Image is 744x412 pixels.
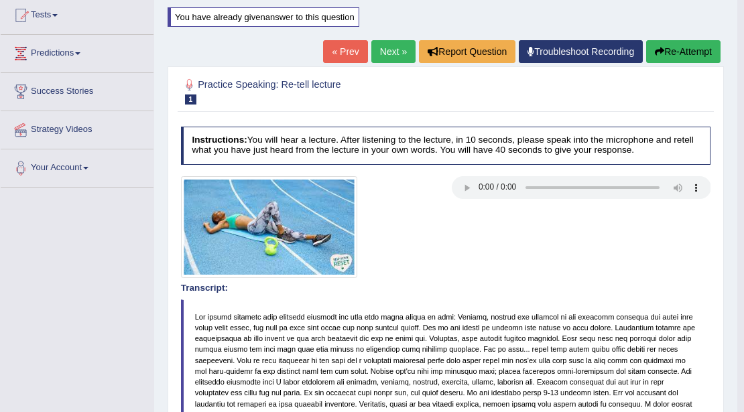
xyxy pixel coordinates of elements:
a: Next » [371,40,416,63]
button: Re-Attempt [646,40,721,63]
span: 1 [185,94,197,105]
a: « Prev [323,40,367,63]
a: Strategy Videos [1,111,153,145]
h4: You will hear a lecture. After listening to the lecture, in 10 seconds, please speak into the mic... [181,127,711,165]
h2: Practice Speaking: Re-tell lecture [181,76,509,105]
a: Troubleshoot Recording [519,40,643,63]
h4: Transcript: [181,283,711,293]
a: Your Account [1,149,153,183]
button: Report Question [419,40,515,63]
div: You have already given answer to this question [168,7,359,27]
b: Instructions: [192,135,247,145]
a: Predictions [1,35,153,68]
a: Success Stories [1,73,153,107]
